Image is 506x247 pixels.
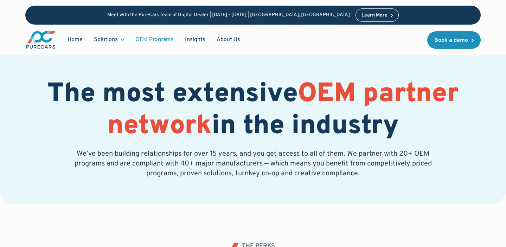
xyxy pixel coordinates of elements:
[25,30,56,50] img: purecars logo
[107,12,350,18] p: Meet with the PureCars Team at Digital Dealer | [DATE] - [DATE] | [GEOGRAPHIC_DATA], [GEOGRAPHIC_...
[211,33,246,46] a: About Us
[73,149,433,178] p: We’ve been building relationships for over 15 years, and you get access to all of them. We partne...
[88,33,130,46] div: Solutions
[62,33,88,46] a: Home
[130,33,179,46] a: OEM Programs
[94,36,118,44] div: Solutions
[427,31,481,49] a: Book a demo
[107,78,459,143] span: OEM partner network
[179,33,211,46] a: Insights
[25,30,56,50] a: main
[361,13,387,18] div: Learn More
[25,79,481,143] h1: The most extensive in the industry
[434,38,468,43] div: Book a demo
[356,8,399,22] a: Learn More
